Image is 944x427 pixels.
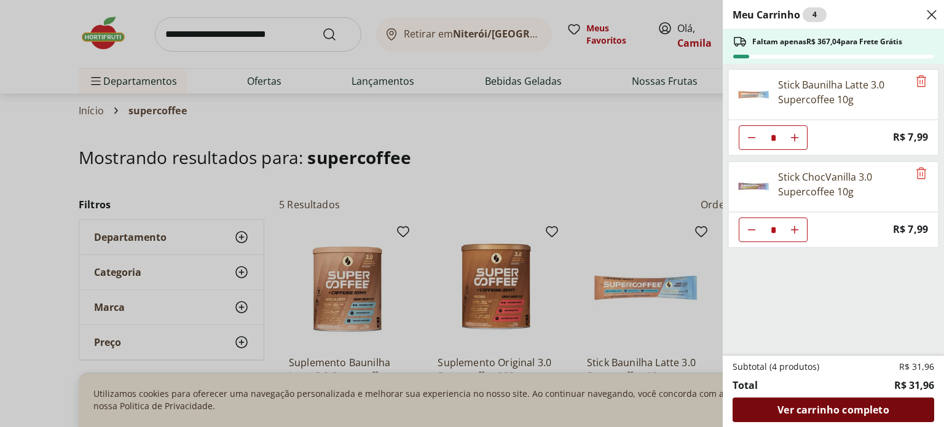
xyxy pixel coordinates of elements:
button: Diminuir Quantidade [739,217,764,242]
div: 4 [803,7,827,22]
h2: Meu Carrinho [733,7,827,22]
div: Stick ChocVanilla 3.0 Supercoffee 10g [778,170,908,199]
span: R$ 31,96 [894,378,934,393]
div: Stick Baunilha Latte 3.0 Supercoffee 10g [778,77,908,107]
button: Diminuir Quantidade [739,125,764,150]
input: Quantidade Atual [764,218,782,241]
a: Ver carrinho completo [733,398,934,422]
button: Aumentar Quantidade [782,125,807,150]
span: Total [733,378,758,393]
span: R$ 7,99 [893,221,928,238]
span: R$ 31,96 [899,361,934,373]
span: Ver carrinho completo [777,405,889,415]
button: Remove [914,166,929,181]
button: Remove [914,74,929,89]
span: Subtotal (4 produtos) [733,361,819,373]
button: Aumentar Quantidade [782,217,807,242]
img: Stick Baunilha Latte 3.0 Supercoffee 10g [736,77,771,112]
img: Stick Choconilla 3.0 Supercoffee 10g [736,170,771,204]
span: R$ 7,99 [893,129,928,146]
input: Quantidade Atual [764,126,782,149]
span: Faltam apenas R$ 367,04 para Frete Grátis [752,37,902,47]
